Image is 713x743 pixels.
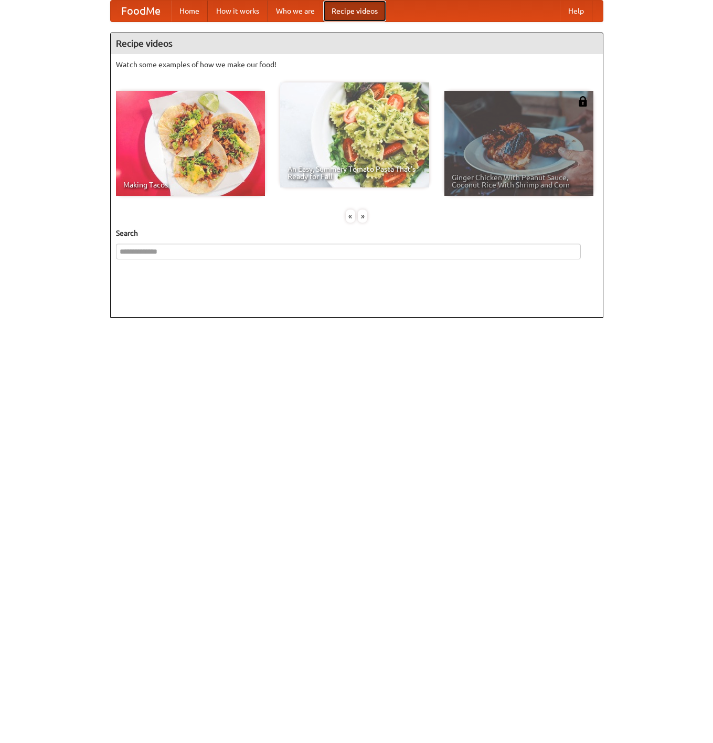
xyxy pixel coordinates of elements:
a: Making Tacos [116,91,265,196]
div: « [346,210,355,223]
h5: Search [116,228,598,238]
a: How it works [208,1,268,22]
span: An Easy, Summery Tomato Pasta That's Ready for Fall [288,165,422,180]
div: » [358,210,367,223]
a: Who we are [268,1,323,22]
a: FoodMe [111,1,171,22]
a: An Easy, Summery Tomato Pasta That's Ready for Fall [280,82,429,187]
a: Recipe videos [323,1,386,22]
a: Home [171,1,208,22]
a: Help [560,1,592,22]
span: Making Tacos [123,181,258,189]
h4: Recipe videos [111,33,603,54]
p: Watch some examples of how we make our food! [116,59,598,70]
img: 483408.png [578,96,588,107]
